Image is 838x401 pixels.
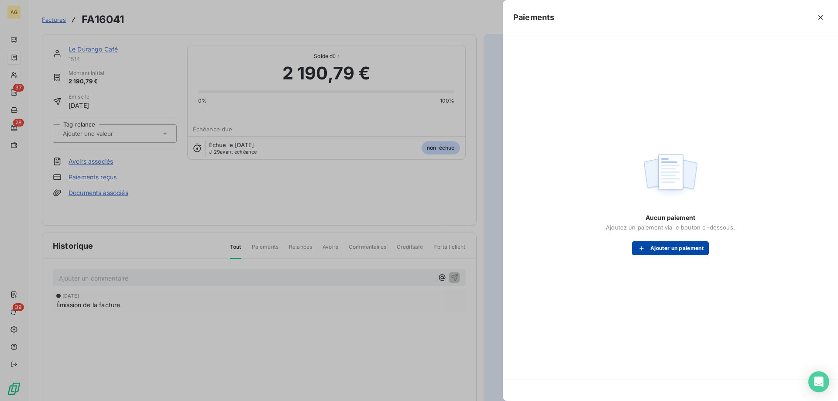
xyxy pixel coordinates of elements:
[646,213,695,222] span: Aucun paiement
[632,241,709,255] button: Ajouter un paiement
[513,11,554,24] h5: Paiements
[808,371,829,392] div: Open Intercom Messenger
[606,224,735,231] span: Ajoutez un paiement via le bouton ci-dessous.
[642,149,698,203] img: empty state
